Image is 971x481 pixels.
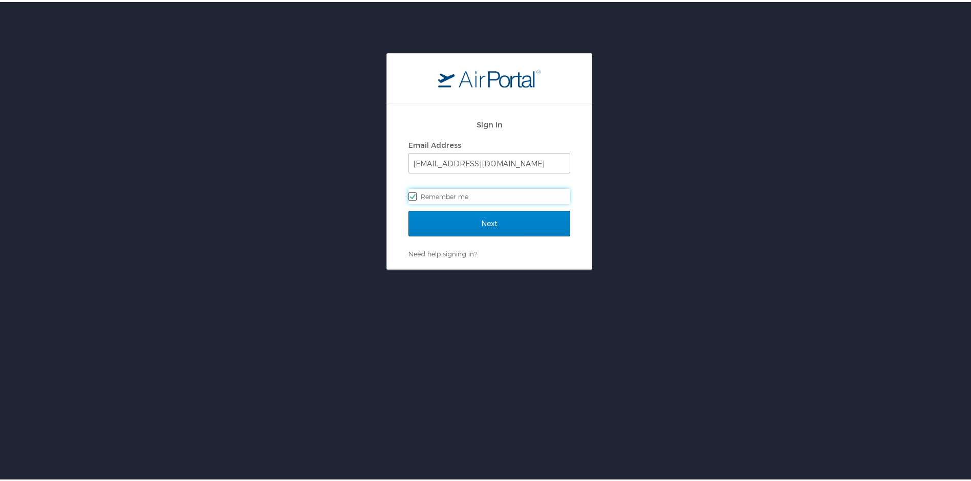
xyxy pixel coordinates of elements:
[408,117,570,128] h2: Sign In
[408,209,570,234] input: Next
[438,67,541,85] img: logo
[408,139,461,147] label: Email Address
[408,187,570,202] label: Remember me
[408,248,477,256] a: Need help signing in?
